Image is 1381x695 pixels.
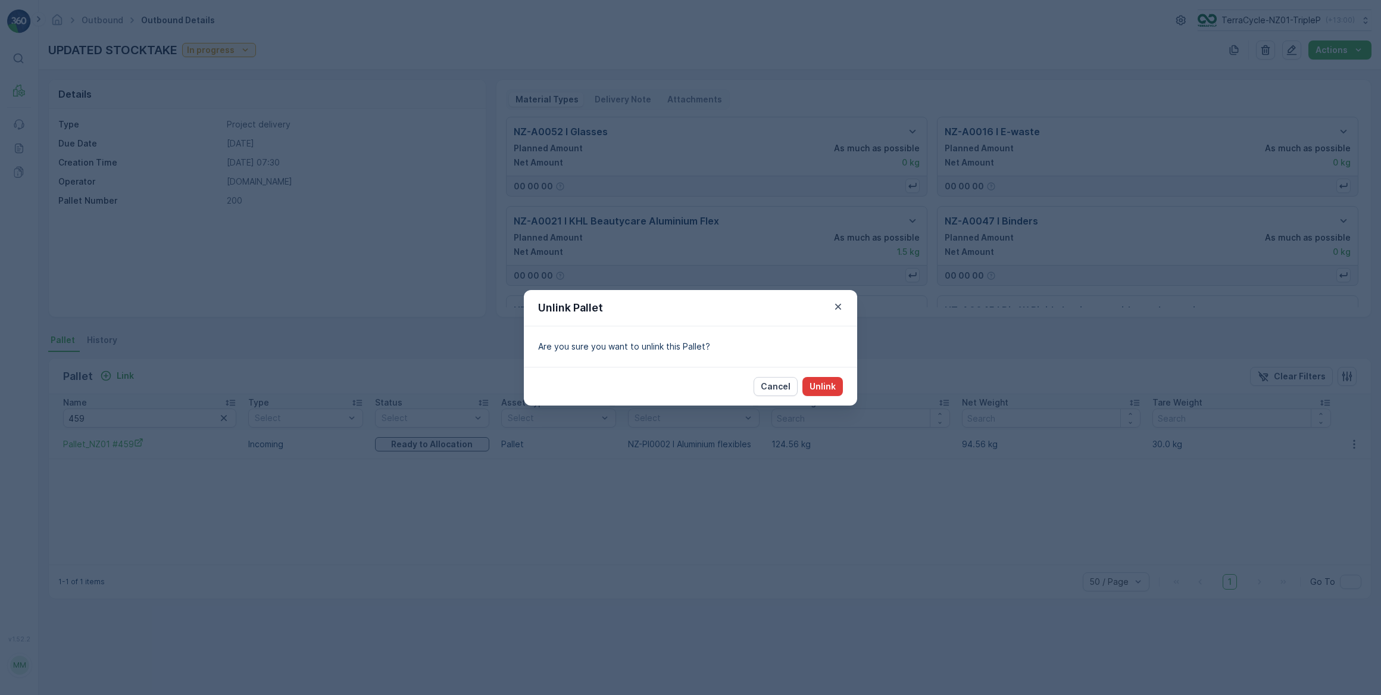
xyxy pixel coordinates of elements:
p: Cancel [761,381,791,392]
p: Unlink [810,381,836,392]
p: Are you sure you want to unlink this Pallet? [538,341,843,353]
button: Unlink [802,377,843,396]
button: Cancel [754,377,798,396]
p: Unlink Pallet [538,300,603,316]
